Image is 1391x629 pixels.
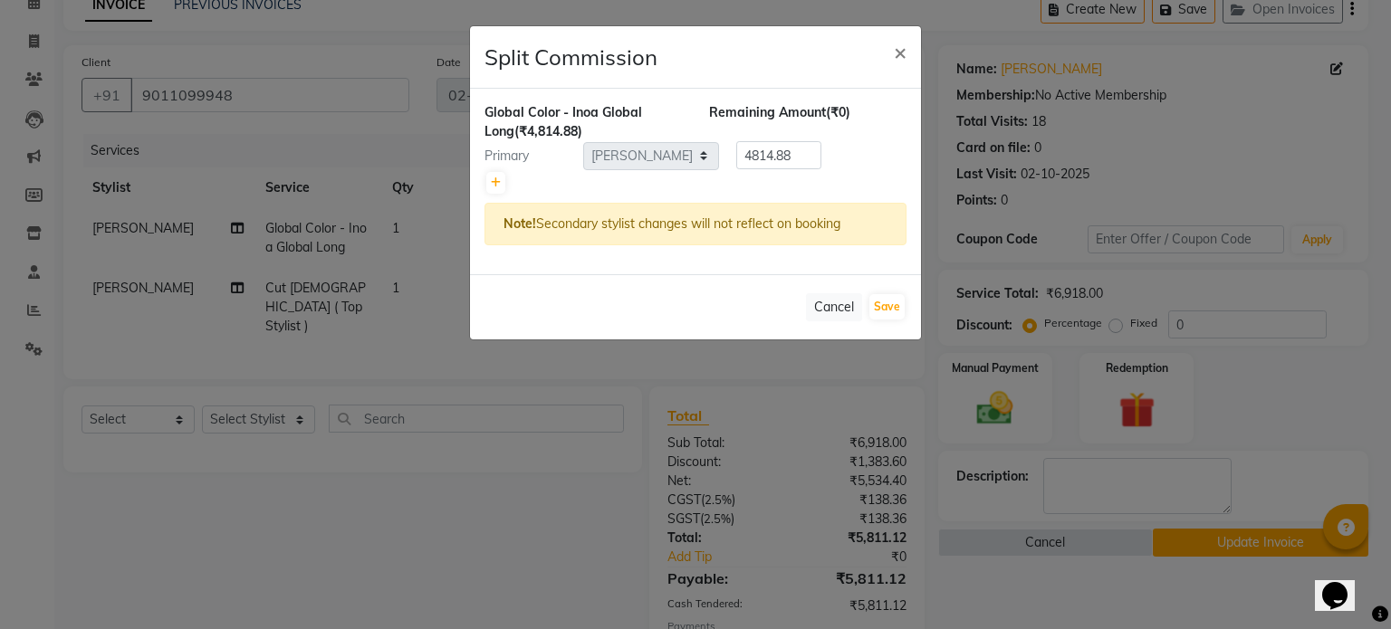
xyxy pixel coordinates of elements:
[879,26,921,77] button: Close
[484,104,642,139] span: Global Color - Inoa Global Long
[504,215,536,232] strong: Note!
[826,104,850,120] span: (₹0)
[484,41,657,73] h4: Split Commission
[1315,557,1373,611] iframe: chat widget
[869,294,905,319] button: Save
[709,104,826,120] span: Remaining Amount
[514,123,582,139] span: (₹4,814.88)
[484,203,907,245] div: Secondary stylist changes will not reflect on booking
[471,147,583,166] div: Primary
[806,293,862,321] button: Cancel
[894,38,907,65] span: ×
